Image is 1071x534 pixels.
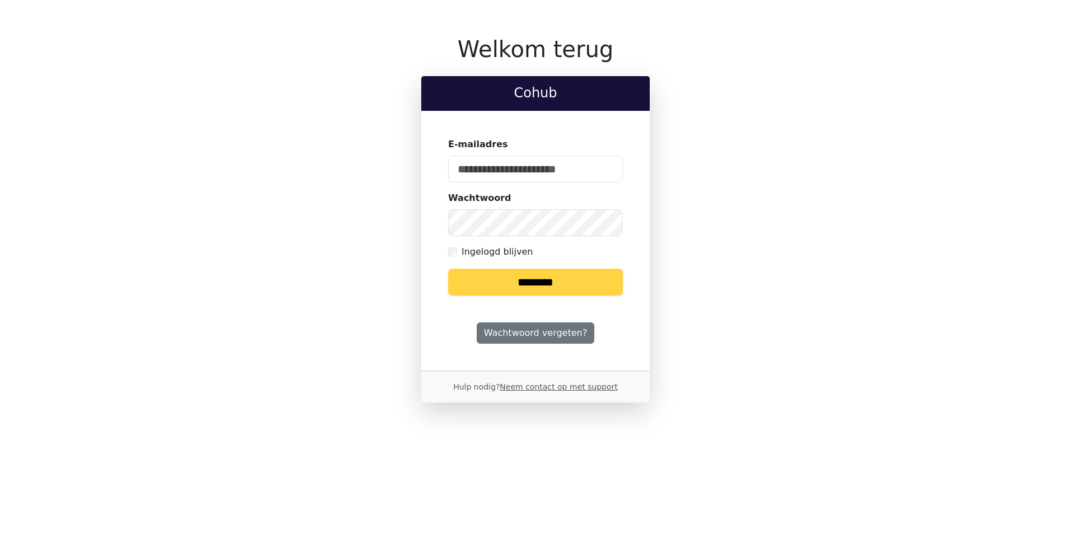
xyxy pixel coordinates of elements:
[448,191,511,205] label: Wachtwoord
[453,382,618,391] small: Hulp nodig?
[500,382,617,391] a: Neem contact op met support
[448,138,508,151] label: E-mailadres
[430,85,641,101] h2: Cohub
[421,36,650,63] h1: Welkom terug
[477,322,594,344] a: Wachtwoord vergeten?
[462,245,533,259] label: Ingelogd blijven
